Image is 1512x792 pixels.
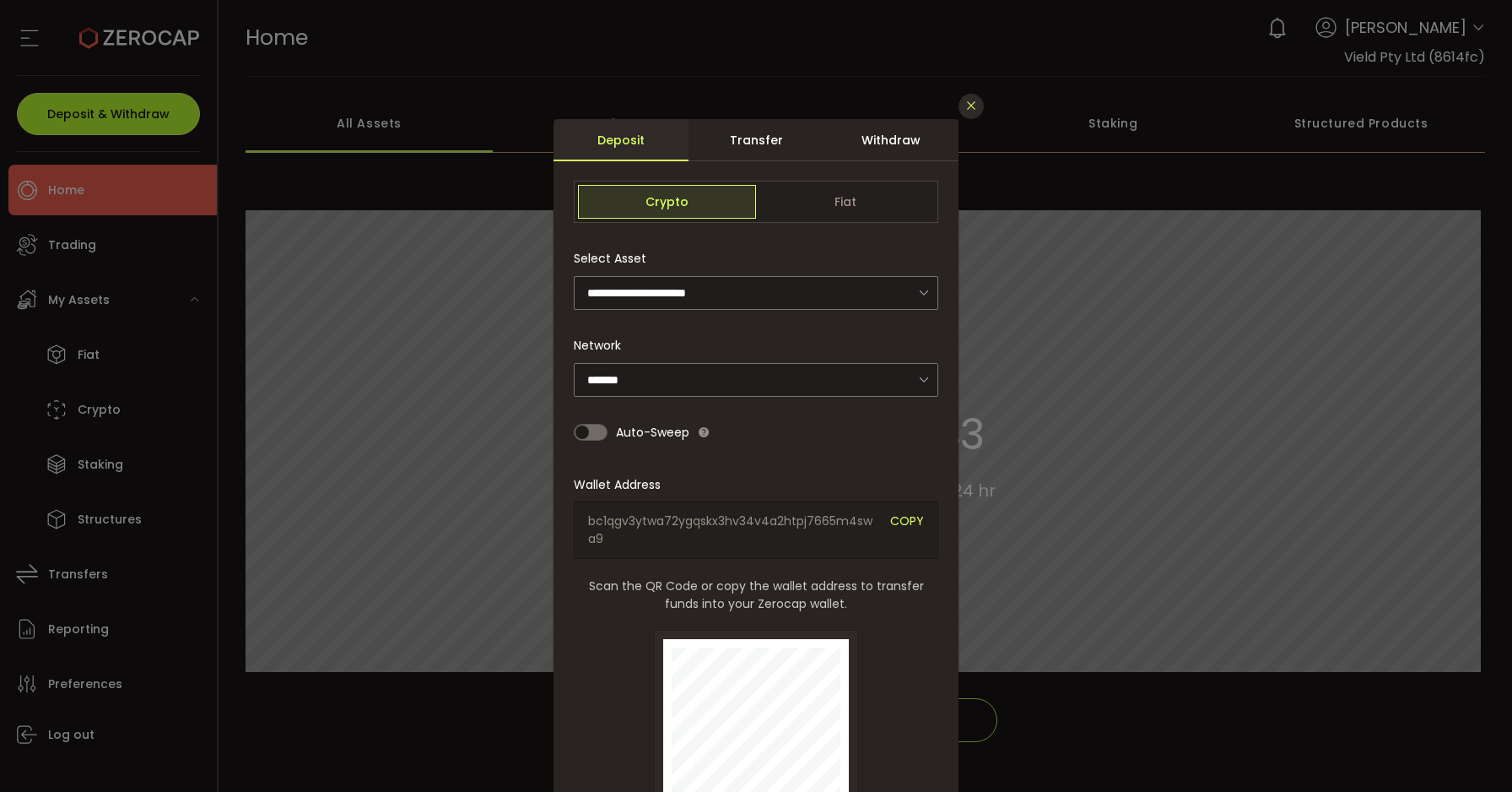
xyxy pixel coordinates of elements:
span: Fiat [756,185,934,219]
span: Scan the QR Code or copy the wallet address to transfer funds into your Zerocap wallet. [574,578,938,613]
div: Withdraw [823,119,958,161]
span: COPY [890,513,924,548]
iframe: Chat Widget [1428,711,1512,792]
span: Auto-Sweep [616,415,689,449]
span: bc1qgv3ytwa72ygqskx3hv34v4a2htpj7665m4swa9 [588,513,877,548]
label: Network [574,337,631,354]
button: Close [958,94,984,119]
div: Transfer [688,119,823,161]
label: Select Asset [574,250,656,267]
div: Deposit [553,119,688,161]
span: Crypto [578,185,756,219]
label: Wallet Address [574,476,671,493]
